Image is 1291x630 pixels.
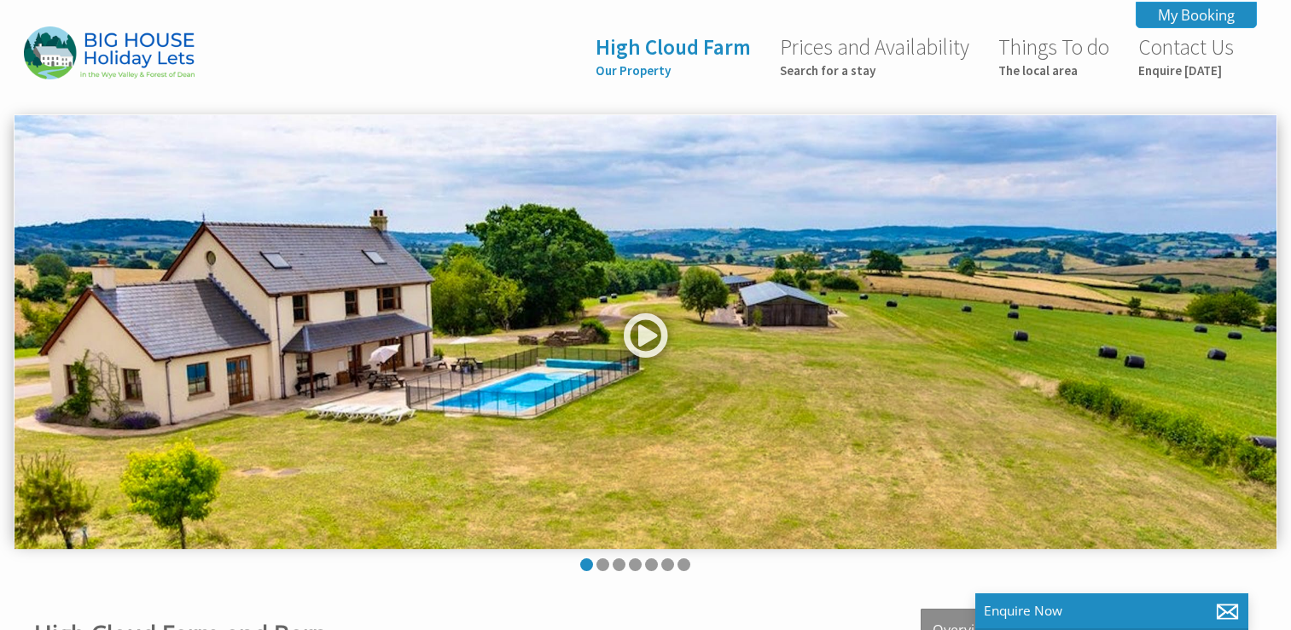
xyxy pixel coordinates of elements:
a: My Booking [1136,2,1257,28]
a: High Cloud FarmOur Property [596,33,751,79]
a: Prices and AvailabilitySearch for a stay [780,33,969,79]
small: The local area [998,62,1109,79]
p: Enquire Now [984,602,1240,620]
a: Things To doThe local area [998,33,1109,79]
img: Highcloud Farm [24,26,195,79]
small: Enquire [DATE] [1138,62,1234,79]
small: Our Property [596,62,751,79]
small: Search for a stay [780,62,969,79]
a: Contact UsEnquire [DATE] [1138,33,1234,79]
